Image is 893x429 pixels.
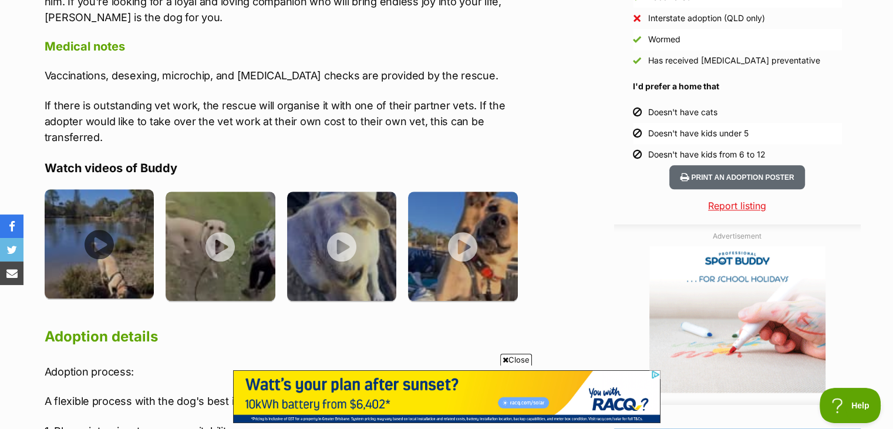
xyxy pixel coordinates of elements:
div: Wormed [648,33,680,45]
h4: I'd prefer a home that [633,81,842,92]
img: vtqzg9uvusoz3kpriz3s.jpg [287,192,397,301]
span: Close [500,354,532,366]
p: Adoption process: [45,364,530,380]
iframe: Help Scout Beacon - Open [820,388,881,423]
img: xuijknlt7myuyulohk7b.jpg [45,189,154,299]
a: Report listing [614,199,861,213]
h4: Medical notes [45,39,530,54]
h4: Watch videos of Buddy [45,160,530,176]
h2: Adoption details [45,324,530,350]
div: Interstate adoption (QLD only) [648,12,765,24]
div: Doesn't have kids from 6 to 12 [648,149,766,160]
p: Vaccinations, desexing, microchip, and [MEDICAL_DATA] checks are provided by the rescue. [45,68,530,83]
img: gk6qzanntzogjmdied0r.jpg [166,192,275,301]
div: Doesn't have kids under 5 [648,128,749,139]
p: If there is outstanding vet work, the rescue will organise it with one of their partner vets. If ... [45,98,530,145]
iframe: Advertisement [233,370,661,423]
img: Yes [633,56,641,65]
div: Doesn't have cats [648,106,717,118]
iframe: Advertisement [649,246,825,393]
div: Has received [MEDICAL_DATA] preventative [648,55,820,66]
img: Yes [633,35,641,43]
img: No [633,14,641,22]
div: Advertisement [614,224,861,405]
button: Print an adoption poster [669,165,804,189]
img: crprmz53fe8hkssi08tv.jpg [408,192,518,301]
p: A flexible process with the dog's best interest in mind always. [45,393,530,409]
